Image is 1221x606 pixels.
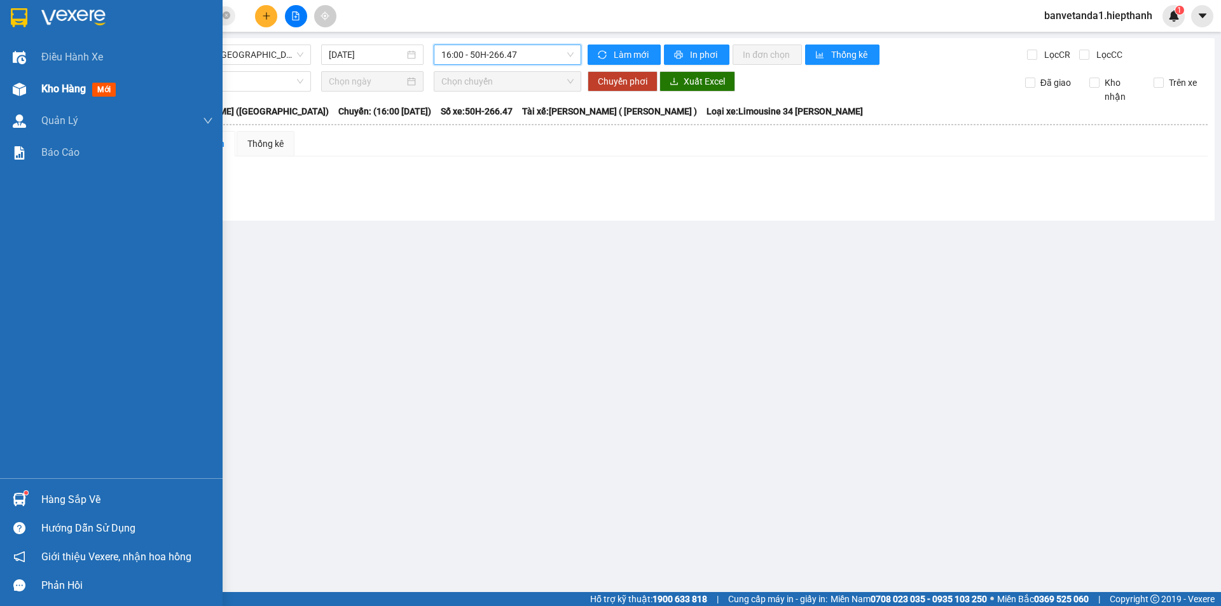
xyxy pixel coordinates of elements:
span: Miền Bắc [997,592,1089,606]
sup: 1 [24,491,28,495]
button: syncLàm mới [588,45,661,65]
div: Phản hồi [41,576,213,595]
div: Hướng dẫn sử dụng [41,519,213,538]
span: Trên xe [1164,76,1202,90]
div: Thống kê [247,137,284,151]
span: Quản Lý [41,113,78,128]
span: Hỗ trợ kỹ thuật: [590,592,707,606]
span: Giới thiệu Vexere, nhận hoa hồng [41,549,191,565]
strong: 0708 023 035 - 0935 103 250 [871,594,987,604]
strong: 1900 633 818 [652,594,707,604]
button: aim [314,5,336,27]
span: Báo cáo [41,144,79,160]
span: question-circle [13,522,25,534]
span: | [1098,592,1100,606]
span: message [13,579,25,591]
span: mới [92,83,116,97]
span: Điều hành xe [41,49,103,65]
span: printer [674,50,685,60]
span: Làm mới [614,48,651,62]
button: plus [255,5,277,27]
span: caret-down [1197,10,1208,22]
button: file-add [285,5,307,27]
img: warehouse-icon [13,493,26,506]
span: file-add [291,11,300,20]
span: bar-chart [815,50,826,60]
img: warehouse-icon [13,83,26,96]
span: close-circle [223,10,230,22]
span: Chọn chuyến [441,72,574,91]
button: printerIn phơi [664,45,729,65]
span: Cung cấp máy in - giấy in: [728,592,827,606]
sup: 1 [1175,6,1184,15]
span: Chuyến: (16:00 [DATE]) [338,104,431,118]
div: Hàng sắp về [41,490,213,509]
span: close-circle [223,11,230,19]
span: In phơi [690,48,719,62]
span: Đã giao [1035,76,1076,90]
span: aim [321,11,329,20]
span: plus [262,11,271,20]
button: bar-chartThống kê [805,45,880,65]
span: ⚪️ [990,596,994,602]
span: Số xe: 50H-266.47 [441,104,513,118]
span: 16:00 - 50H-266.47 [441,45,574,64]
img: icon-new-feature [1168,10,1180,22]
img: logo-vxr [11,8,27,27]
img: warehouse-icon [13,114,26,128]
img: solution-icon [13,146,26,160]
span: Lọc CR [1039,48,1072,62]
button: Chuyển phơi [588,71,658,92]
input: Chọn ngày [329,74,404,88]
img: warehouse-icon [13,51,26,64]
span: 1 [1177,6,1182,15]
button: caret-down [1191,5,1213,27]
span: Miền Nam [831,592,987,606]
span: copyright [1150,595,1159,603]
input: 12/08/2025 [329,48,404,62]
span: Lọc CC [1091,48,1124,62]
span: | [717,592,719,606]
strong: 0369 525 060 [1034,594,1089,604]
span: Kho nhận [1100,76,1144,104]
span: sync [598,50,609,60]
button: In đơn chọn [733,45,802,65]
span: down [203,116,213,126]
span: banvetanda1.hiepthanh [1034,8,1162,24]
span: Loại xe: Limousine 34 [PERSON_NAME] [707,104,863,118]
span: Kho hàng [41,83,86,95]
span: notification [13,551,25,563]
span: Tài xế: [PERSON_NAME] ( [PERSON_NAME] ) [522,104,697,118]
button: downloadXuất Excel [659,71,735,92]
span: Thống kê [831,48,869,62]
